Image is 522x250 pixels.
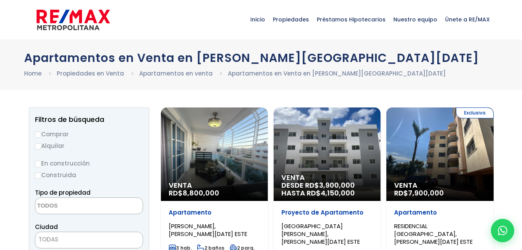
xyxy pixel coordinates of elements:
[35,198,111,215] textarea: Search
[24,69,42,77] a: Home
[35,232,143,248] span: TODAS
[441,8,494,31] span: Únete a RE/MAX
[35,129,143,139] label: Comprar
[319,180,355,190] span: 3,900,000
[456,107,494,118] span: Exclusiva
[169,222,247,238] span: [PERSON_NAME], [PERSON_NAME][DATE] ESTE
[281,189,373,197] span: HASTA RD$
[24,51,498,65] h1: Apartamentos en Venta en [PERSON_NAME][GEOGRAPHIC_DATA][DATE]
[35,132,41,138] input: Comprar
[321,188,355,198] span: 4,150,000
[269,8,313,31] span: Propiedades
[169,181,260,189] span: Venta
[394,209,485,217] p: Apartamento
[169,209,260,217] p: Apartamento
[394,181,485,189] span: Venta
[35,143,41,150] input: Alquilar
[35,141,143,151] label: Alquilar
[35,173,41,179] input: Construida
[35,158,143,168] label: En construcción
[35,116,143,123] h2: Filtros de búsqueda
[313,8,389,31] span: Préstamos Hipotecarios
[37,8,110,32] img: remax-metropolitana-logo
[389,8,441,31] span: Nuestro equipo
[35,161,41,167] input: En construcción
[35,223,58,231] span: Ciudad
[35,170,143,180] label: Construida
[394,188,444,198] span: RD$
[169,188,219,198] span: RD$
[281,181,373,197] span: DESDE RD$
[228,69,446,78] li: Apartamentos en Venta en [PERSON_NAME][GEOGRAPHIC_DATA][DATE]
[281,174,373,181] span: Venta
[38,235,58,243] span: TODAS
[408,188,444,198] span: 7,900,000
[281,209,373,217] p: Proyecto de Apartamento
[281,222,360,246] span: [GEOGRAPHIC_DATA][PERSON_NAME], [PERSON_NAME][DATE] ESTE
[183,188,219,198] span: 8,800,000
[35,188,91,197] span: Tipo de propiedad
[139,69,213,77] a: Apartamentos en venta
[57,69,124,77] a: Propiedades en Venta
[394,222,473,246] span: RESIDENCIAL [GEOGRAPHIC_DATA], [PERSON_NAME][DATE] ESTE
[35,234,143,245] span: TODAS
[246,8,269,31] span: Inicio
